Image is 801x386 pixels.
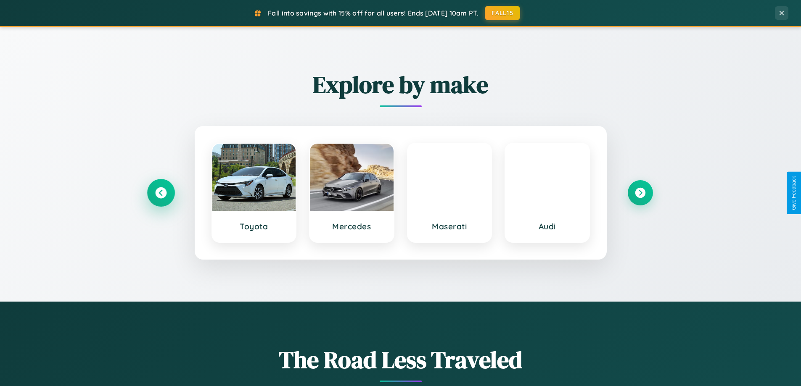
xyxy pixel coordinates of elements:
h1: The Road Less Traveled [148,344,653,376]
h2: Explore by make [148,68,653,101]
h3: Maserati [416,221,483,231]
span: Fall into savings with 15% off for all users! Ends [DATE] 10am PT. [268,9,478,17]
h3: Audi [514,221,581,231]
button: FALL15 [485,6,520,20]
div: Give Feedback [791,176,797,210]
h3: Toyota [221,221,288,231]
h3: Mercedes [318,221,385,231]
